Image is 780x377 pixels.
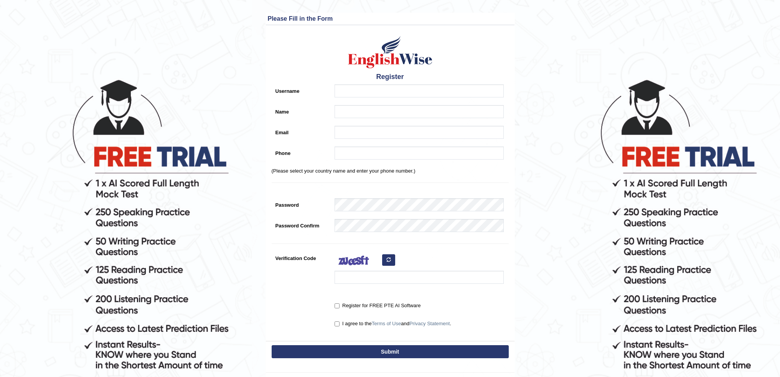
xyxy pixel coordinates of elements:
[272,84,331,95] label: Username
[409,321,450,326] a: Privacy Statement
[268,15,513,22] h3: Please Fill in the Form
[335,321,340,326] input: I agree to theTerms of UseandPrivacy Statement.
[272,126,331,136] label: Email
[272,147,331,157] label: Phone
[272,219,331,229] label: Password Confirm
[346,35,434,69] img: Logo of English Wise create a new account for intelligent practice with AI
[335,302,421,310] label: Register for FREE PTE AI Software
[335,320,451,328] label: I agree to the and .
[335,303,340,308] input: Register for FREE PTE AI Software
[272,73,509,81] h4: Register
[272,167,509,175] p: (Please select your country name and enter your phone number.)
[272,105,331,115] label: Name
[272,345,509,358] button: Submit
[272,252,331,262] label: Verification Code
[372,321,401,326] a: Terms of Use
[272,198,331,209] label: Password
